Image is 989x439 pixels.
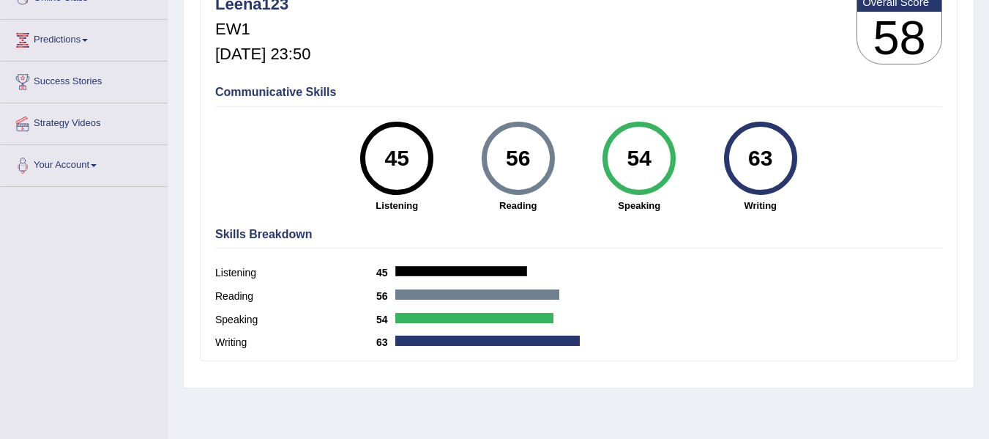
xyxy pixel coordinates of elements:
[376,336,395,348] b: 63
[1,20,168,56] a: Predictions
[215,45,310,63] h5: [DATE] 23:50
[215,289,376,304] label: Reading
[1,103,168,140] a: Strategy Videos
[376,267,395,278] b: 45
[1,62,168,98] a: Success Stories
[344,199,451,213] strong: Listening
[215,265,376,281] label: Listening
[370,128,424,189] div: 45
[215,21,310,38] h5: EW1
[215,335,376,350] label: Writing
[613,128,666,189] div: 54
[376,314,395,325] b: 54
[215,86,942,99] h4: Communicative Skills
[707,199,814,213] strong: Writing
[491,128,545,189] div: 56
[857,12,941,64] h3: 58
[215,228,942,241] h4: Skills Breakdown
[465,199,572,213] strong: Reading
[215,312,376,328] label: Speaking
[734,128,787,189] div: 63
[586,199,693,213] strong: Speaking
[376,290,395,302] b: 56
[1,145,168,182] a: Your Account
